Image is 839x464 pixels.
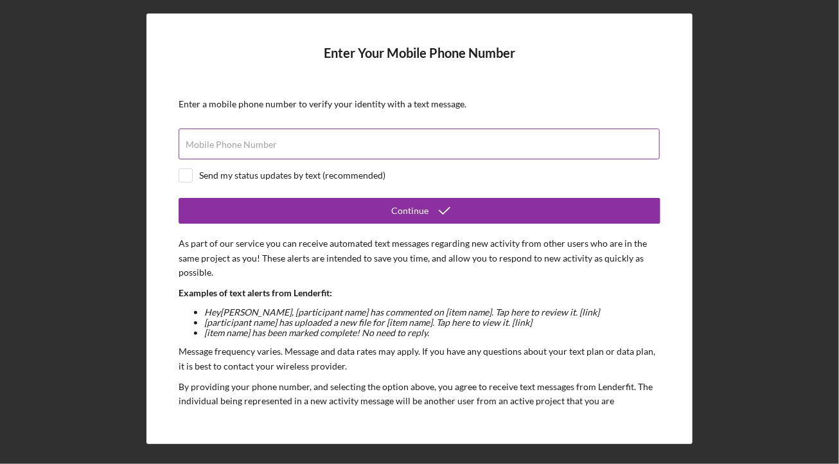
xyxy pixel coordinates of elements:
li: [participant name] has uploaded a new file for [item name]. Tap here to view it. [link] [204,317,660,328]
li: [item name] has been marked complete! No need to reply. [204,328,660,338]
div: Enter a mobile phone number to verify your identity with a text message. [179,99,660,109]
p: Examples of text alerts from Lenderfit: [179,286,660,300]
div: Continue [391,198,428,224]
label: Mobile Phone Number [186,139,277,150]
li: Hey [PERSON_NAME] , [participant name] has commented on [item name]. Tap here to review it. [link] [204,307,660,317]
p: By providing your phone number, and selecting the option above, you agree to receive text message... [179,380,660,423]
p: As part of our service you can receive automated text messages regarding new activity from other ... [179,236,660,280]
p: Message frequency varies. Message and data rates may apply. If you have any questions about your ... [179,344,660,373]
h4: Enter Your Mobile Phone Number [179,46,660,80]
div: Send my status updates by text (recommended) [199,170,385,181]
button: Continue [179,198,660,224]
